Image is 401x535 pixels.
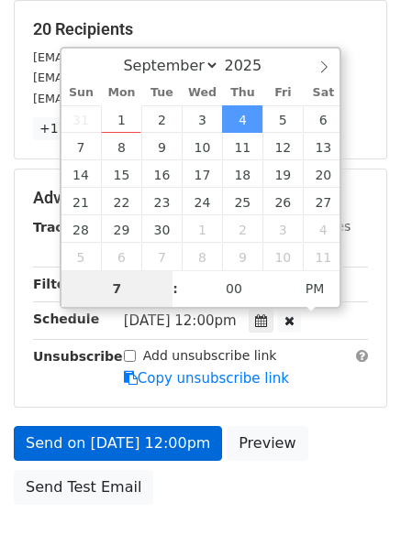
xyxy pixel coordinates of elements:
h5: 20 Recipients [33,19,368,39]
span: October 6, 2025 [101,243,141,270]
span: September 15, 2025 [101,160,141,188]
a: Send Test Email [14,470,153,505]
span: September 20, 2025 [303,160,343,188]
span: October 11, 2025 [303,243,343,270]
span: Fri [262,87,303,99]
a: +17 more [33,117,110,140]
span: September 2, 2025 [141,105,182,133]
strong: Schedule [33,311,99,326]
span: October 5, 2025 [61,243,102,270]
span: September 25, 2025 [222,188,262,215]
a: Copy unsubscribe link [124,370,289,387]
span: September 5, 2025 [262,105,303,133]
a: Preview [227,426,307,461]
span: September 21, 2025 [61,188,102,215]
span: Tue [141,87,182,99]
input: Minute [178,270,290,307]
span: September 4, 2025 [222,105,262,133]
span: September 9, 2025 [141,133,182,160]
span: September 6, 2025 [303,105,343,133]
span: September 3, 2025 [182,105,222,133]
span: September 16, 2025 [141,160,182,188]
span: October 4, 2025 [303,215,343,243]
span: Click to toggle [290,270,340,307]
span: September 7, 2025 [61,133,102,160]
strong: Tracking [33,220,95,235]
span: October 1, 2025 [182,215,222,243]
span: September 12, 2025 [262,133,303,160]
h5: Advanced [33,188,368,208]
span: Mon [101,87,141,99]
span: October 10, 2025 [262,243,303,270]
span: August 31, 2025 [61,105,102,133]
span: October 2, 2025 [222,215,262,243]
input: Hour [61,270,173,307]
span: September 8, 2025 [101,133,141,160]
span: October 9, 2025 [222,243,262,270]
span: October 7, 2025 [141,243,182,270]
span: September 30, 2025 [141,215,182,243]
span: October 8, 2025 [182,243,222,270]
iframe: Chat Widget [309,447,401,535]
span: Wed [182,87,222,99]
small: [EMAIL_ADDRESS][DOMAIN_NAME] [33,50,238,64]
span: September 29, 2025 [101,215,141,243]
label: Add unsubscribe link [143,346,277,366]
small: [EMAIL_ADDRESS][DOMAIN_NAME] [33,92,238,105]
span: September 1, 2025 [101,105,141,133]
span: September 22, 2025 [101,188,141,215]
span: October 3, 2025 [262,215,303,243]
span: September 19, 2025 [262,160,303,188]
span: September 28, 2025 [61,215,102,243]
span: September 10, 2025 [182,133,222,160]
strong: Unsubscribe [33,349,123,364]
span: Sun [61,87,102,99]
span: September 27, 2025 [303,188,343,215]
span: September 11, 2025 [222,133,262,160]
a: Send on [DATE] 12:00pm [14,426,222,461]
span: September 23, 2025 [141,188,182,215]
input: Year [219,57,285,74]
span: Sat [303,87,343,99]
span: September 18, 2025 [222,160,262,188]
span: September 24, 2025 [182,188,222,215]
span: [DATE] 12:00pm [124,312,237,329]
span: September 14, 2025 [61,160,102,188]
strong: Filters [33,277,80,291]
small: [EMAIL_ADDRESS][DOMAIN_NAME] [33,71,238,84]
span: Thu [222,87,262,99]
span: September 17, 2025 [182,160,222,188]
span: : [173,270,178,307]
span: September 26, 2025 [262,188,303,215]
span: September 13, 2025 [303,133,343,160]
